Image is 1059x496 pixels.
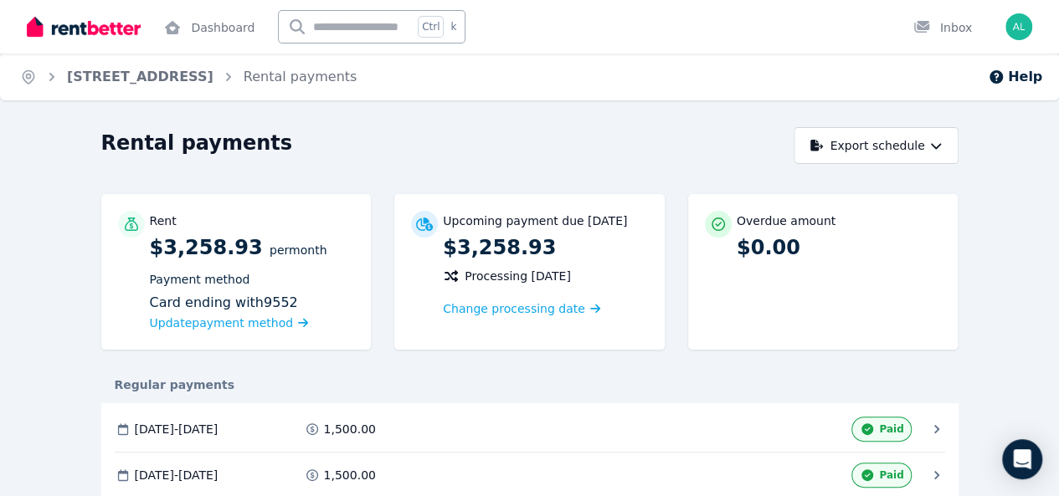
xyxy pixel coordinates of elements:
[270,243,326,257] span: per Month
[1005,13,1032,40] img: Ibrahim Alnami Alnami
[1002,439,1042,479] div: Open Intercom Messenger
[443,300,600,317] a: Change processing date
[101,130,293,156] h1: Rental payments
[879,468,903,482] span: Paid
[737,234,942,261] p: $0.00
[443,234,648,261] p: $3,258.93
[465,268,571,284] span: Processing [DATE]
[150,212,177,229] p: Rent
[150,293,355,313] div: Card ending with 9552
[135,421,218,437] span: [DATE] - [DATE]
[443,300,585,317] span: Change processing date
[150,271,355,288] p: Payment method
[794,127,959,164] button: Export schedule
[737,212,835,229] p: Overdue amount
[443,212,627,229] p: Upcoming payment due [DATE]
[324,421,376,437] span: 1,500.00
[913,19,972,36] div: Inbox
[879,422,903,436] span: Paid
[324,467,376,483] span: 1,500.00
[244,69,357,84] a: Rental payments
[988,67,1042,87] button: Help
[418,16,444,38] span: Ctrl
[67,69,213,84] a: [STREET_ADDRESS]
[101,376,959,393] div: Regular payments
[27,14,141,39] img: RentBetter
[150,234,355,333] p: $3,258.93
[450,20,456,33] span: k
[150,316,294,330] span: Update payment method
[135,467,218,483] span: [DATE] - [DATE]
